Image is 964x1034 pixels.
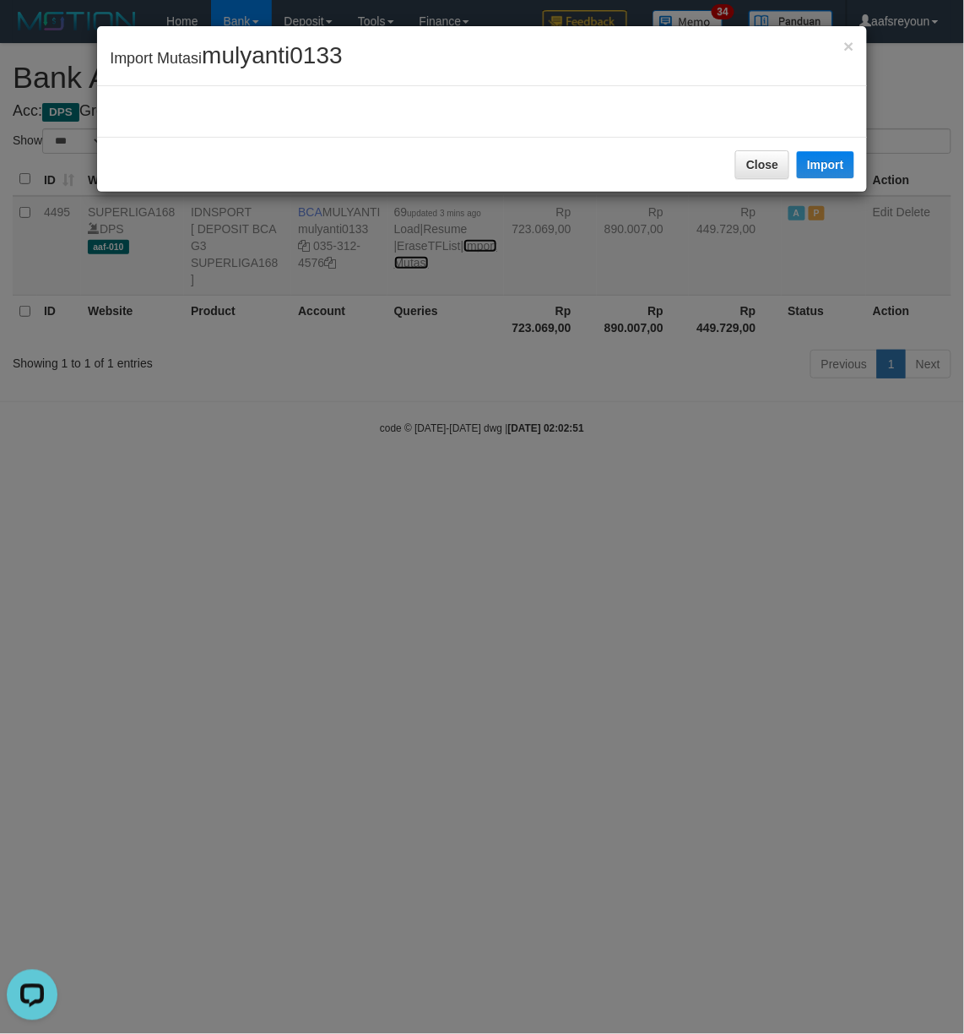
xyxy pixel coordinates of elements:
button: Close [844,37,854,55]
span: Import Mutasi [110,50,343,67]
button: Import [797,151,854,178]
button: Close [735,150,789,179]
button: Open LiveChat chat widget [7,7,57,57]
span: mulyanti0133 [202,42,343,68]
span: × [844,36,854,56]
